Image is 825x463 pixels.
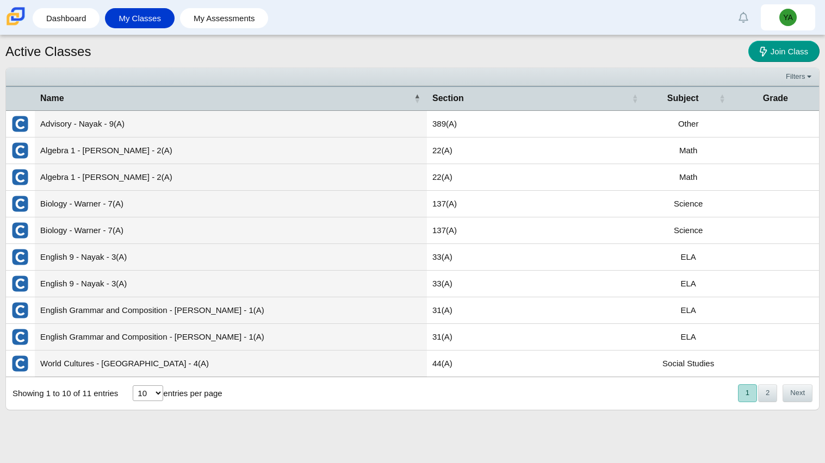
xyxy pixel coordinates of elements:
[645,271,732,297] td: ELA
[427,164,645,191] td: 22(A)
[35,191,427,217] td: Biology - Warner - 7(A)
[645,297,732,324] td: ELA
[35,244,427,271] td: English 9 - Nayak - 3(A)
[11,222,29,239] img: External class connected through Clever
[6,377,118,410] div: Showing 1 to 10 of 11 entries
[771,47,808,56] span: Join Class
[645,111,732,137] td: Other
[645,217,732,244] td: Science
[35,137,427,164] td: Algebra 1 - [PERSON_NAME] - 2(A)
[432,93,464,103] span: Section
[761,4,815,30] a: YA
[427,297,645,324] td: 31(A)
[645,351,732,377] td: Social Studies
[632,87,638,110] span: Section : Activate to sort
[11,302,29,319] img: External class connected through Clever
[737,384,812,402] nav: pagination
[719,87,725,110] span: Subject : Activate to sort
[35,111,427,137] td: Advisory - Nayak - 9(A)
[4,20,27,29] a: Carmen School of Science & Technology
[110,8,169,28] a: My Classes
[645,191,732,217] td: Science
[427,217,645,244] td: 137(A)
[35,297,427,324] td: English Grammar and Composition - [PERSON_NAME] - 1(A)
[11,168,29,186] img: External class connected through Clever
[11,328,29,346] img: External class connected through Clever
[748,41,820,62] a: Join Class
[35,217,427,244] td: Biology - Warner - 7(A)
[11,248,29,266] img: External class connected through Clever
[427,137,645,164] td: 22(A)
[427,191,645,217] td: 137(A)
[35,324,427,351] td: English Grammar and Composition - [PERSON_NAME] - 1(A)
[645,164,732,191] td: Math
[11,142,29,159] img: External class connected through Clever
[4,5,27,28] img: Carmen School of Science & Technology
[11,115,29,133] img: External class connected through Clever
[414,87,420,110] span: Name : Activate to invert sorting
[783,384,812,402] button: Next
[11,275,29,292] img: External class connected through Clever
[645,137,732,164] td: Math
[427,351,645,377] td: 44(A)
[35,351,427,377] td: World Cultures - [GEOGRAPHIC_DATA] - 4(A)
[783,14,793,21] span: YA
[40,93,64,103] span: Name
[185,8,263,28] a: My Assessments
[427,324,645,351] td: 31(A)
[11,355,29,372] img: External class connected through Clever
[427,111,645,137] td: 389(A)
[5,42,91,61] h1: Active Classes
[38,8,94,28] a: Dashboard
[783,71,816,82] a: Filters
[35,271,427,297] td: English 9 - Nayak - 3(A)
[35,164,427,191] td: Algebra 1 - [PERSON_NAME] - 2(A)
[758,384,777,402] button: 2
[738,384,757,402] button: 1
[427,271,645,297] td: 33(A)
[645,324,732,351] td: ELA
[667,93,699,103] span: Subject
[645,244,732,271] td: ELA
[427,244,645,271] td: 33(A)
[763,93,788,103] span: Grade
[731,5,755,29] a: Alerts
[163,389,222,398] label: entries per page
[11,195,29,212] img: External class connected through Clever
